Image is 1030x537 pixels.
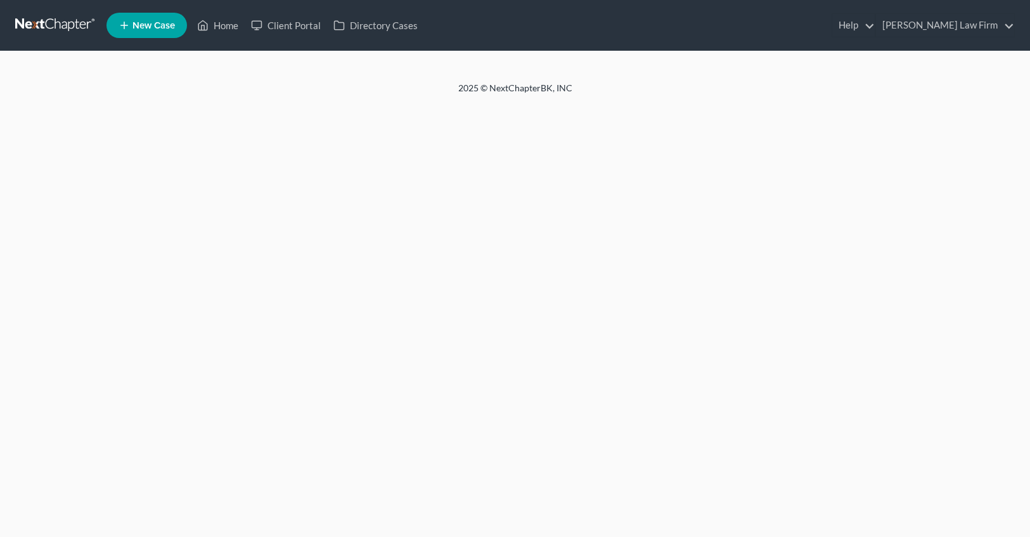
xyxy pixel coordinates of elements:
div: 2025 © NextChapterBK, INC [154,82,877,105]
new-legal-case-button: New Case [106,13,187,38]
a: Help [832,14,875,37]
a: Home [191,14,245,37]
a: Client Portal [245,14,327,37]
a: Directory Cases [327,14,424,37]
a: [PERSON_NAME] Law Firm [876,14,1014,37]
